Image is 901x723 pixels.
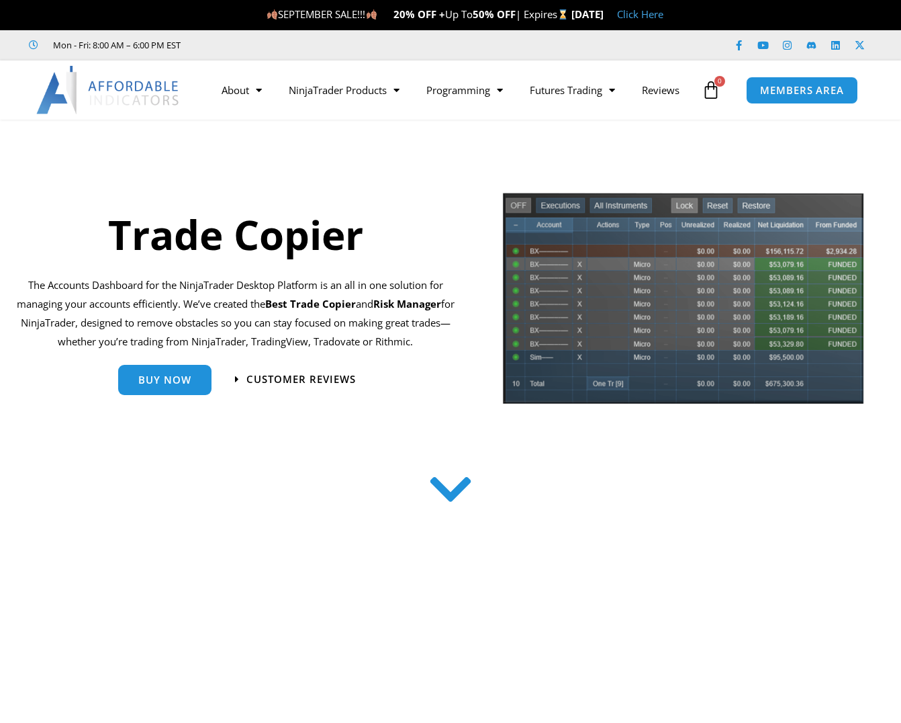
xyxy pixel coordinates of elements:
[275,75,413,105] a: NinjaTrader Products
[50,37,181,53] span: Mon - Fri: 8:00 AM – 6:00 PM EST
[118,365,211,395] a: Buy Now
[246,374,356,384] span: Customer Reviews
[373,297,441,310] strong: Risk Manager
[617,7,663,21] a: Click Here
[413,75,516,105] a: Programming
[760,85,844,95] span: MEMBERS AREA
[558,9,568,19] img: ⌛
[267,7,571,21] span: SEPTEMBER SALE!!! Up To | Expires
[208,75,275,105] a: About
[10,206,461,263] h1: Trade Copier
[367,9,377,19] img: 🍂
[393,7,445,21] strong: 20% OFF +
[714,76,725,87] span: 0
[681,71,741,110] a: 0
[10,276,461,351] p: The Accounts Dashboard for the NinjaTrader Desktop Platform is an all in one solution for managin...
[208,75,698,105] nav: Menu
[502,192,865,414] img: tradecopier | Affordable Indicators – NinjaTrader
[138,375,191,385] span: Buy Now
[267,9,277,19] img: 🍂
[571,7,604,21] strong: [DATE]
[516,75,628,105] a: Futures Trading
[746,77,858,104] a: MEMBERS AREA
[199,38,401,52] iframe: Customer reviews powered by Trustpilot
[628,75,693,105] a: Reviews
[36,66,181,114] img: LogoAI | Affordable Indicators – NinjaTrader
[265,297,356,310] b: Best Trade Copier
[235,374,356,384] a: Customer Reviews
[473,7,516,21] strong: 50% OFF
